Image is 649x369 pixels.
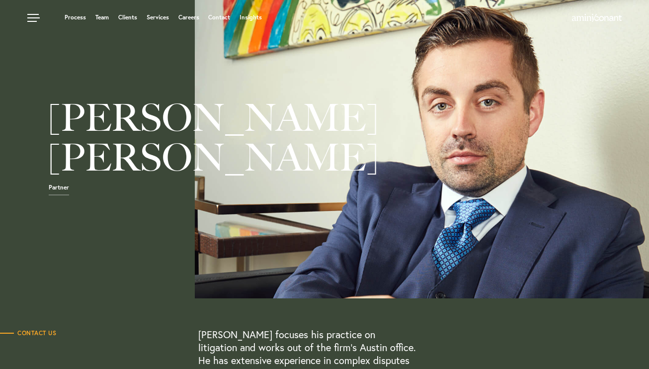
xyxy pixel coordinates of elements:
[240,14,262,20] a: Insights
[49,184,69,195] span: Partner
[178,14,199,20] a: Careers
[65,14,86,20] a: Process
[95,14,109,20] a: Team
[147,14,169,20] a: Services
[118,14,137,20] a: Clients
[208,14,230,20] a: Contact
[572,14,622,22] img: Amini & Conant
[572,14,622,22] a: Home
